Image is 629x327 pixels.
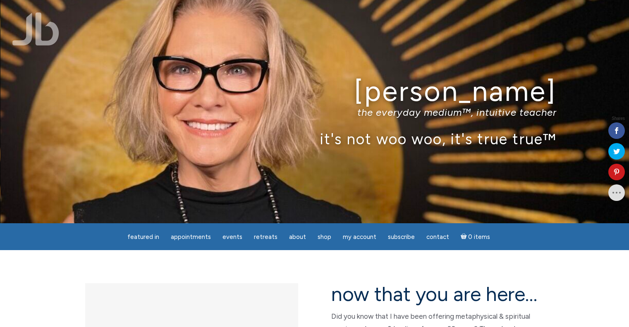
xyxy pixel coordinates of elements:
[73,76,557,107] h1: [PERSON_NAME]
[166,229,216,245] a: Appointments
[461,233,469,241] i: Cart
[12,12,59,45] img: Jamie Butler. The Everyday Medium
[456,228,495,245] a: Cart0 items
[388,233,415,241] span: Subscribe
[171,233,211,241] span: Appointments
[254,233,277,241] span: Retreats
[331,283,544,305] h2: now that you are here…
[313,229,336,245] a: Shop
[421,229,454,245] a: Contact
[127,233,159,241] span: featured in
[73,106,557,118] p: the everyday medium™, intuitive teacher
[289,233,306,241] span: About
[612,117,625,121] span: Shares
[318,233,331,241] span: Shop
[73,130,557,148] p: it's not woo woo, it's true true™
[343,233,376,241] span: My Account
[218,229,247,245] a: Events
[222,233,242,241] span: Events
[122,229,164,245] a: featured in
[383,229,420,245] a: Subscribe
[284,229,311,245] a: About
[426,233,449,241] span: Contact
[338,229,381,245] a: My Account
[468,234,490,240] span: 0 items
[249,229,282,245] a: Retreats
